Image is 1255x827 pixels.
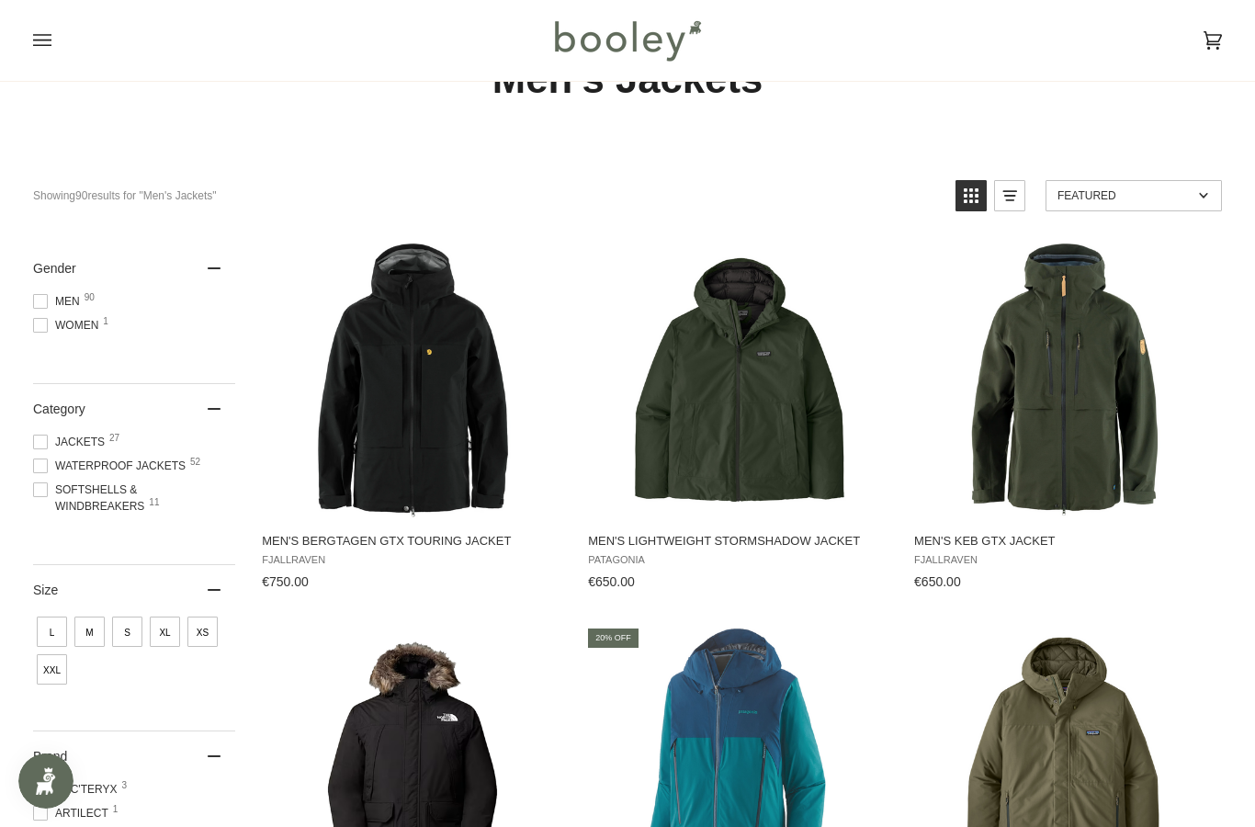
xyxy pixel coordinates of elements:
[1046,180,1222,211] a: Sort options
[1057,189,1193,202] span: Featured
[588,574,635,589] span: €650.00
[33,781,122,798] span: Arc'teryx
[103,317,108,326] span: 1
[994,180,1025,211] a: View list mode
[259,244,566,596] a: Men's Bergtagen GTX Touring Jacket
[262,533,563,549] span: Men's Bergtagen GTX Touring Jacket
[33,805,114,821] span: Artilect
[18,753,73,809] iframe: Button to open loyalty program pop-up
[37,654,67,685] span: Size: XXL
[33,583,58,597] span: Size
[911,244,1218,596] a: Men's Keb GTX Jacket
[588,554,889,566] span: Patagonia
[121,781,127,790] span: 3
[85,293,95,302] span: 90
[109,434,119,443] span: 27
[75,189,87,202] b: 90
[74,617,105,647] span: Size: M
[262,554,563,566] span: Fjallraven
[262,574,309,589] span: €750.00
[149,498,159,507] span: 11
[914,554,1215,566] span: Fjallraven
[588,629,639,648] div: 20% off
[113,805,119,814] span: 1
[914,533,1215,549] span: Men's Keb GTX Jacket
[585,244,892,596] a: Men's Lightweight Stormshadow Jacket
[33,261,76,276] span: Gender
[927,244,1203,519] img: Fjallraven Men's Keb GTX Jacket Deep Forest - Booley Galway
[187,617,218,647] span: Size: XS
[547,14,707,67] img: Booley
[588,533,889,549] span: Men's Lightweight Stormshadow Jacket
[914,574,961,589] span: €650.00
[190,458,200,467] span: 52
[112,617,142,647] span: Size: S
[33,180,942,211] div: Showing results for "Men's Jackets"
[601,244,876,519] img: Patagonia Men's Lightweight Stormshadow Jacket Old Growth Green - Booley Galway
[150,617,180,647] span: Size: XL
[955,180,987,211] a: View grid mode
[33,458,191,474] span: Waterproof Jackets
[37,617,67,647] span: Size: L
[275,244,550,519] img: Fjallraven Men's Bergtagen GTX Touring Jacket Black - Booley Galway
[33,749,67,764] span: Brand
[33,317,104,334] span: Women
[33,481,235,515] span: Softshells & Windbreakers
[33,402,85,416] span: Category
[33,293,85,310] span: Men
[33,434,110,450] span: Jackets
